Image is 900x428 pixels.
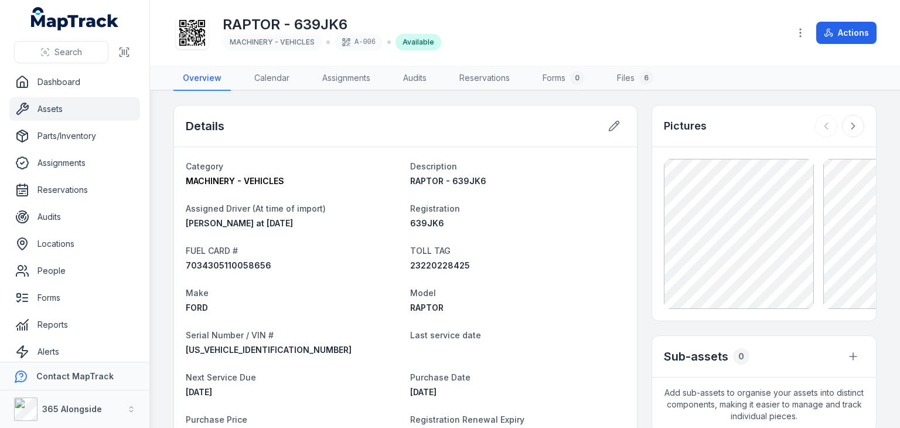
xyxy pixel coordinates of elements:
[186,330,274,340] span: Serial Number / VIN #
[9,97,140,121] a: Assets
[394,66,436,91] a: Audits
[396,34,441,50] div: Available
[245,66,299,91] a: Calendar
[313,66,380,91] a: Assignments
[816,22,877,44] button: Actions
[9,178,140,202] a: Reservations
[533,66,594,91] a: Forms0
[186,415,247,424] span: Purchase Price
[664,348,728,365] h2: Sub-assets
[186,246,238,256] span: FUEL CARD #
[410,372,471,382] span: Purchase Date
[9,151,140,175] a: Assignments
[186,387,212,397] span: [DATE]
[186,387,212,397] time: 01/04/2026, 10:00:00 am
[186,345,352,355] span: [US_VEHICLE_IDENTIFICATION_NUMBER]
[410,176,486,186] span: RAPTOR - 639JK6
[733,348,749,365] div: 0
[223,15,441,34] h1: RAPTOR - 639JK6
[9,259,140,283] a: People
[570,71,584,85] div: 0
[9,313,140,337] a: Reports
[186,260,271,270] span: 7034305110058656
[186,218,293,228] span: [PERSON_NAME] at [DATE]
[410,303,444,312] span: RAPTOR
[335,34,383,50] div: A-006
[186,303,208,312] span: FORD
[410,415,524,424] span: Registration Renewal Expiry
[410,288,436,298] span: Model
[664,118,707,134] h3: Pictures
[186,288,209,298] span: Make
[42,404,102,414] strong: 365 Alongside
[410,246,451,256] span: TOLL TAG
[410,161,457,171] span: Description
[639,71,653,85] div: 6
[186,203,326,213] span: Assigned Driver (At time of import)
[36,371,114,381] strong: Contact MapTrack
[9,124,140,148] a: Parts/Inventory
[230,38,315,46] span: MACHINERY - VEHICLES
[410,218,444,228] span: 639JK6
[186,118,224,134] h2: Details
[54,46,82,58] span: Search
[186,372,256,382] span: Next Service Due
[410,330,481,340] span: Last service date
[9,286,140,310] a: Forms
[186,161,223,171] span: Category
[608,66,663,91] a: Files6
[14,41,108,63] button: Search
[9,340,140,364] a: Alerts
[450,66,519,91] a: Reservations
[9,70,140,94] a: Dashboard
[173,66,231,91] a: Overview
[410,203,460,213] span: Registration
[31,7,119,30] a: MapTrack
[410,387,437,397] span: [DATE]
[410,260,470,270] span: 23220228425
[186,176,284,186] span: MACHINERY - VEHICLES
[9,232,140,256] a: Locations
[410,387,437,397] time: 03/10/2024, 10:00:00 am
[9,205,140,229] a: Audits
